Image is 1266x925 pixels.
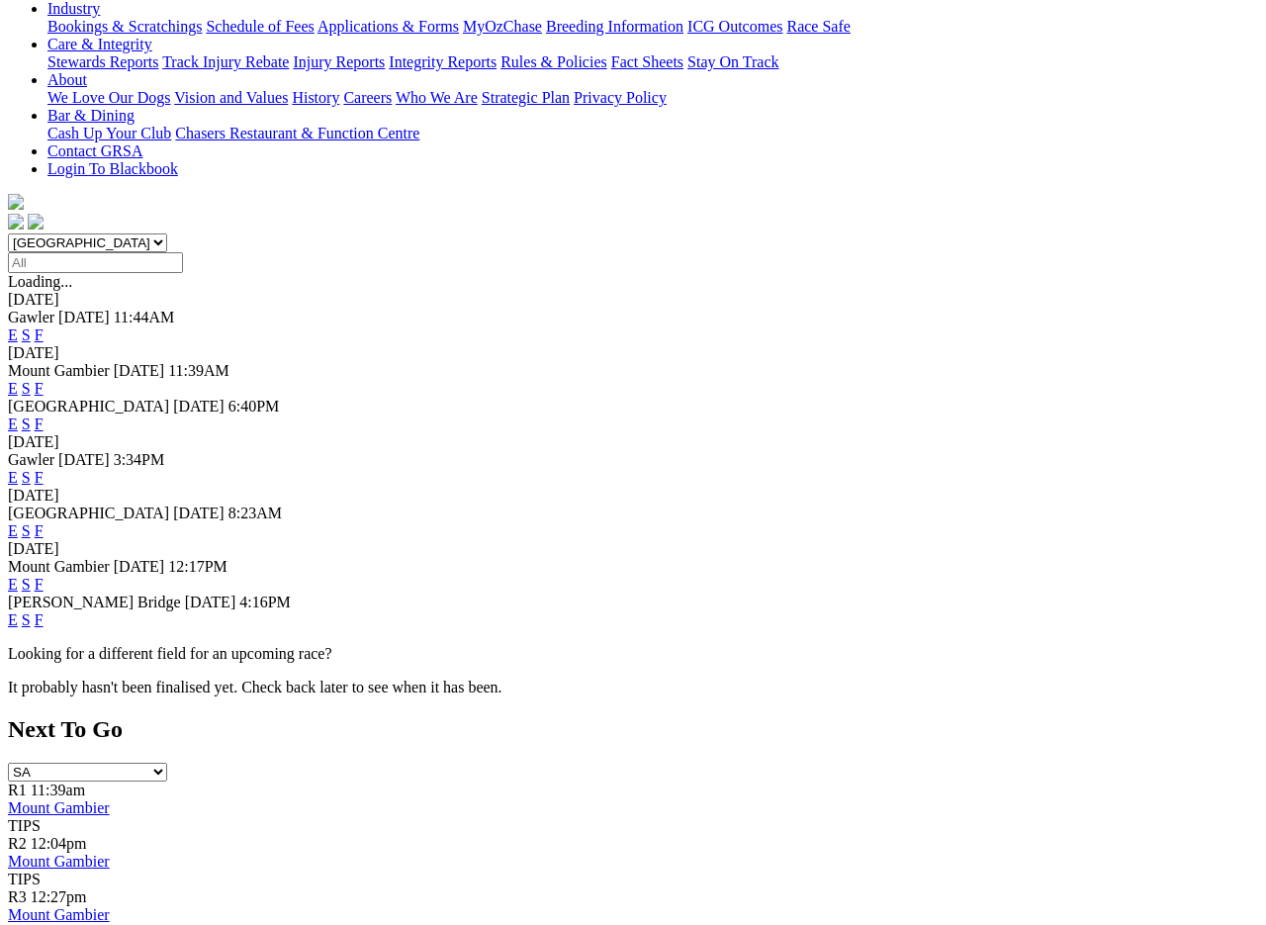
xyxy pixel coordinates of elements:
a: E [8,469,18,486]
a: S [22,576,31,593]
a: Breeding Information [546,18,683,35]
a: Race Safe [786,18,850,35]
span: TIPS [8,817,41,834]
a: F [35,469,44,486]
div: Bar & Dining [47,125,1258,142]
span: [DATE] [114,558,165,575]
a: Strategic Plan [482,89,570,106]
a: E [8,522,18,539]
a: F [35,416,44,432]
a: S [22,380,31,397]
div: Care & Integrity [47,53,1258,71]
span: 11:39am [31,782,85,798]
a: F [35,326,44,343]
img: logo-grsa-white.png [8,194,24,210]
a: We Love Our Dogs [47,89,170,106]
div: [DATE] [8,291,1258,309]
span: 11:39AM [168,362,229,379]
p: Looking for a different field for an upcoming race? [8,645,1258,663]
a: Rules & Policies [500,53,607,70]
a: Careers [343,89,392,106]
img: facebook.svg [8,214,24,230]
span: 11:44AM [114,309,175,325]
span: TIPS [8,871,41,887]
span: [GEOGRAPHIC_DATA] [8,398,169,415]
a: F [35,522,44,539]
a: E [8,416,18,432]
a: Integrity Reports [389,53,497,70]
a: History [292,89,339,106]
a: About [47,71,87,88]
a: Login To Blackbook [47,160,178,177]
a: Applications & Forms [317,18,459,35]
a: Mount Gambier [8,906,110,923]
a: Schedule of Fees [206,18,314,35]
a: F [35,380,44,397]
span: [DATE] [185,594,236,610]
a: Contact GRSA [47,142,142,159]
span: [DATE] [173,505,225,521]
img: twitter.svg [28,214,44,230]
a: E [8,380,18,397]
span: [PERSON_NAME] Bridge [8,594,181,610]
a: MyOzChase [463,18,542,35]
span: [DATE] [114,362,165,379]
a: S [22,522,31,539]
a: Mount Gambier [8,853,110,870]
a: S [22,469,31,486]
a: Vision and Values [174,89,288,106]
span: Gawler [8,451,54,468]
div: About [47,89,1258,107]
span: [DATE] [173,398,225,415]
a: Chasers Restaurant & Function Centre [175,125,419,141]
span: [DATE] [58,309,110,325]
span: Loading... [8,273,72,290]
div: [DATE] [8,487,1258,505]
span: Mount Gambier [8,558,110,575]
a: Care & Integrity [47,36,152,52]
input: Select date [8,252,183,273]
div: [DATE] [8,433,1258,451]
a: Bookings & Scratchings [47,18,202,35]
a: S [22,611,31,628]
span: Mount Gambier [8,362,110,379]
span: 3:34PM [114,451,165,468]
span: 8:23AM [228,505,282,521]
a: F [35,611,44,628]
span: 6:40PM [228,398,280,415]
a: E [8,576,18,593]
partial: It probably hasn't been finalised yet. Check back later to see when it has been. [8,679,502,695]
div: [DATE] [8,344,1258,362]
span: 12:27pm [31,888,87,905]
span: R3 [8,888,27,905]
a: S [22,326,31,343]
a: Fact Sheets [611,53,683,70]
span: 12:04pm [31,835,87,852]
a: S [22,416,31,432]
span: Gawler [8,309,54,325]
a: Who We Are [396,89,478,106]
span: 4:16PM [239,594,291,610]
a: E [8,611,18,628]
a: Stewards Reports [47,53,158,70]
a: ICG Outcomes [687,18,782,35]
a: Stay On Track [687,53,778,70]
span: [GEOGRAPHIC_DATA] [8,505,169,521]
span: R2 [8,835,27,852]
a: Mount Gambier [8,799,110,816]
div: [DATE] [8,540,1258,558]
span: [DATE] [58,451,110,468]
a: Privacy Policy [574,89,667,106]
span: 12:17PM [168,558,227,575]
a: Cash Up Your Club [47,125,171,141]
a: E [8,326,18,343]
h2: Next To Go [8,716,1258,743]
div: Industry [47,18,1258,36]
span: R1 [8,782,27,798]
a: Bar & Dining [47,107,135,124]
a: Injury Reports [293,53,385,70]
a: F [35,576,44,593]
a: Track Injury Rebate [162,53,289,70]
